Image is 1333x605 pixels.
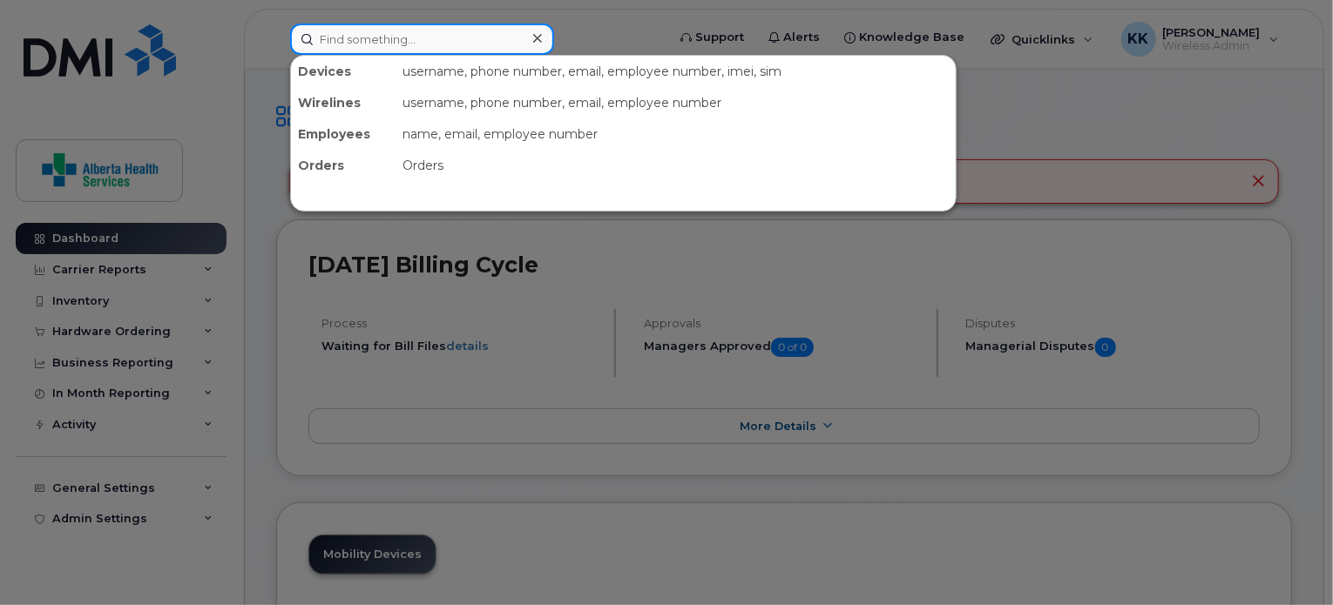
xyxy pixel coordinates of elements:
div: Employees [291,118,396,150]
div: Orders [396,150,956,181]
div: Orders [291,150,396,181]
div: Devices [291,56,396,87]
div: name, email, employee number [396,118,956,150]
div: username, phone number, email, employee number [396,87,956,118]
div: Wirelines [291,87,396,118]
div: username, phone number, email, employee number, imei, sim [396,56,956,87]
